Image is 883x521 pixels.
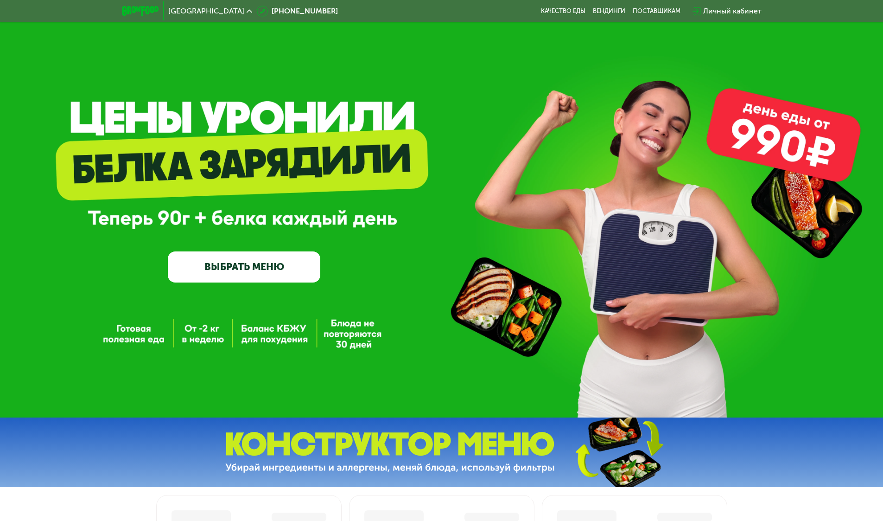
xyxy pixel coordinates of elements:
span: [GEOGRAPHIC_DATA] [168,7,244,15]
a: Качество еды [541,7,585,15]
a: Вендинги [593,7,625,15]
div: Личный кабинет [703,6,762,17]
div: поставщикам [633,7,680,15]
a: [PHONE_NUMBER] [257,6,338,17]
a: ВЫБРАТЬ МЕНЮ [168,251,320,282]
